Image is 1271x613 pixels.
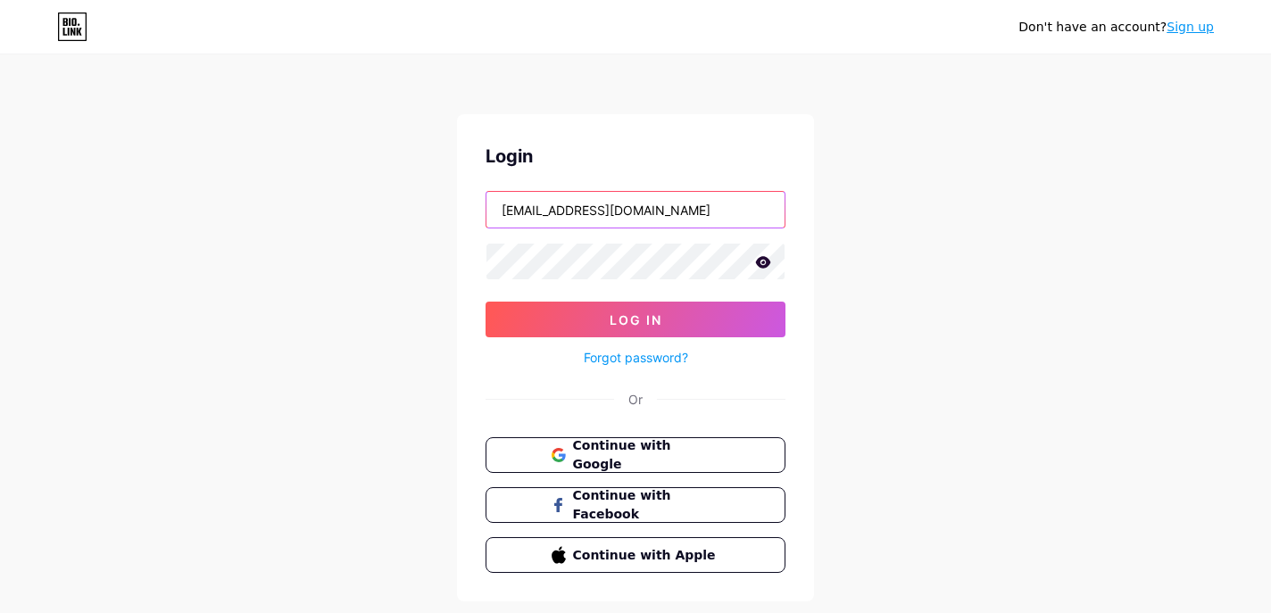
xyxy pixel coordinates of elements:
div: Or [628,390,643,409]
button: Log In [486,302,785,337]
a: Forgot password? [584,348,688,367]
button: Continue with Google [486,437,785,473]
span: Continue with Facebook [573,486,720,524]
input: Username [486,192,785,228]
span: Continue with Google [573,436,720,474]
a: Sign up [1167,20,1214,34]
div: Don't have an account? [1018,18,1214,37]
div: Login [486,143,785,170]
span: Log In [610,312,662,327]
button: Continue with Apple [486,537,785,573]
button: Continue with Facebook [486,487,785,523]
span: Continue with Apple [573,546,720,565]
